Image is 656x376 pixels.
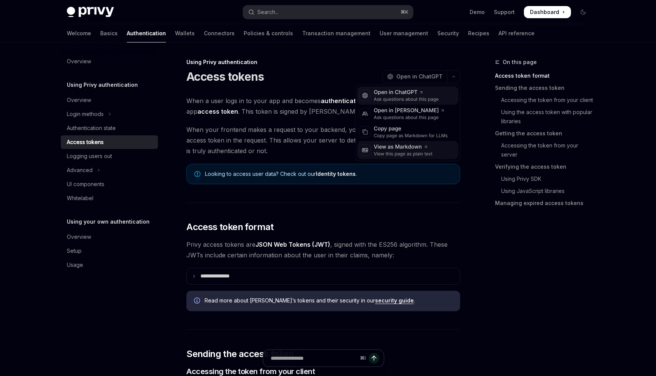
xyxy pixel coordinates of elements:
div: Copy page as Markdown for LLMs [374,133,448,139]
a: Managing expired access tokens [495,197,595,209]
div: Overview [67,232,91,241]
a: User management [380,24,428,42]
div: Overview [67,96,91,105]
a: Wallets [175,24,195,42]
a: Verifying the access token [495,161,595,173]
a: UI components [61,177,158,191]
a: Basics [100,24,118,42]
button: Send message [369,353,379,363]
span: Read more about [PERSON_NAME]’s tokens and their security in our . [205,297,453,304]
a: Support [494,8,515,16]
a: Welcome [67,24,91,42]
a: Authentication [127,24,166,42]
a: Getting the access token [495,127,595,139]
a: Policies & controls [244,24,293,42]
a: Transaction management [302,24,371,42]
a: Identity tokens [316,171,356,177]
div: Advanced [67,166,93,175]
a: Accessing the token from your client [495,94,595,106]
a: Access tokens [61,135,158,149]
div: Login methods [67,110,104,119]
div: Copy page [374,125,448,133]
a: JSON Web Tokens (JWT) [255,241,330,249]
a: Using the access token with popular libraries [495,106,595,127]
div: Search... [257,8,279,17]
a: Access token format [495,70,595,82]
div: Setup [67,246,82,255]
a: Connectors [204,24,235,42]
span: Dashboard [530,8,559,16]
a: Usage [61,258,158,272]
input: Ask a question... [271,350,357,367]
div: Usage [67,260,83,269]
div: Using Privy authentication [186,58,460,66]
div: Ask questions about this page [374,114,445,121]
a: Overview [61,55,158,68]
div: Overview [67,57,91,66]
span: On this page [503,58,537,67]
div: View as Markdown [374,143,433,151]
div: View this page as plain text [374,151,433,157]
span: Looking to access user data? Check out our . [205,170,452,178]
a: Setup [61,244,158,258]
a: Sending the access token [495,82,595,94]
a: Accessing the token from your server [495,139,595,161]
span: Privy access tokens are , signed with the ES256 algorithm. These JWTs include certain information... [186,239,460,260]
div: Open in ChatGPT [374,89,439,96]
button: Toggle dark mode [577,6,589,18]
h5: Using your own authentication [67,217,150,226]
a: Security [437,24,459,42]
div: Access tokens [67,138,104,147]
div: UI components [67,180,104,189]
a: Using Privy SDK [495,173,595,185]
a: Logging users out [61,149,158,163]
a: Whitelabel [61,191,158,205]
div: Whitelabel [67,194,93,203]
span: ⌘ K [401,9,408,15]
button: Open in ChatGPT [382,70,447,83]
a: Overview [61,93,158,107]
span: When your frontend makes a request to your backend, you should include the current user’s access ... [186,124,460,156]
a: API reference [498,24,535,42]
div: Logging users out [67,152,112,161]
svg: Info [194,298,202,305]
h1: Access tokens [186,70,264,83]
strong: authenticated [321,97,363,105]
div: Authentication state [67,124,116,133]
img: dark logo [67,7,114,17]
button: Toggle Advanced section [61,163,158,177]
svg: Note [194,171,200,177]
div: Open in [PERSON_NAME] [374,107,445,114]
h5: Using Privy authentication [67,80,138,89]
a: security guide [375,297,414,304]
span: Open in ChatGPT [396,73,443,80]
a: Recipes [468,24,489,42]
a: Using JavaScript libraries [495,185,595,197]
a: Overview [61,230,158,244]
button: Open search [243,5,413,19]
button: Toggle Login methods section [61,107,158,121]
a: Authentication state [61,121,158,135]
strong: access token [197,108,238,115]
div: Ask questions about this page [374,96,439,102]
span: Access token format [186,221,274,233]
span: When a user logs in to your app and becomes , Privy issues the user an app . This token is signed... [186,96,460,117]
a: Dashboard [524,6,571,18]
a: Demo [470,8,485,16]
